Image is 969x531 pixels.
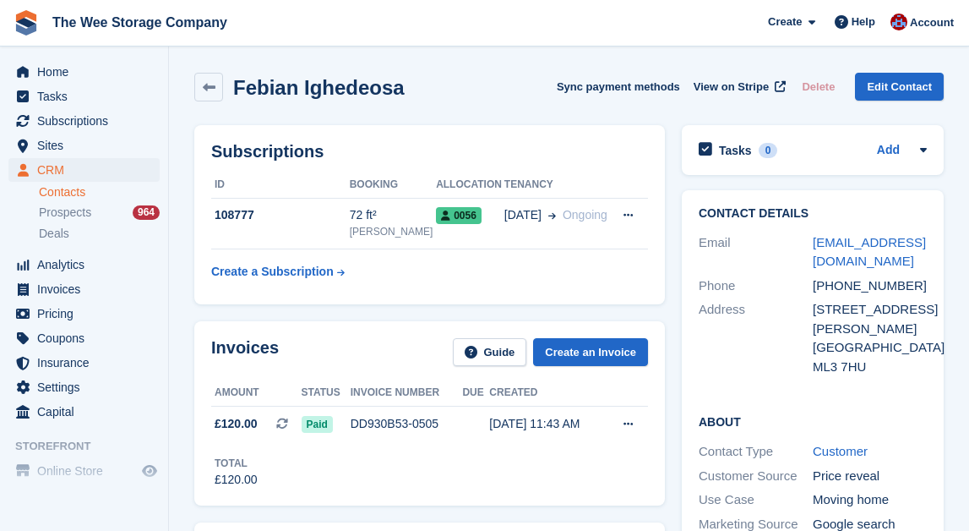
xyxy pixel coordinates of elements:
a: Create a Subscription [211,256,345,287]
button: Sync payment methods [557,73,680,101]
span: Storefront [15,438,168,455]
a: menu [8,158,160,182]
span: Online Store [37,459,139,483]
th: Allocation [436,172,504,199]
img: stora-icon-8386f47178a22dfd0bd8f6a31ec36ba5ce8667c1dd55bd0f319d3a0aa187defe.svg [14,10,39,36]
a: Customer [813,444,868,458]
a: Edit Contact [855,73,944,101]
div: [PERSON_NAME] [350,224,436,239]
span: 0056 [436,207,482,224]
a: Deals [39,225,160,243]
a: [EMAIL_ADDRESS][DOMAIN_NAME] [813,235,926,269]
th: Invoice number [351,380,463,407]
div: [PHONE_NUMBER] [813,276,927,296]
div: Total [215,456,258,471]
span: Pricing [37,302,139,326]
h2: Contact Details [699,207,927,221]
span: CRM [37,158,139,182]
th: Due [462,380,489,407]
div: DD930B53-0505 [351,415,463,433]
th: Amount [211,380,302,407]
div: Customer Source [699,467,813,486]
div: 0 [759,143,778,158]
a: menu [8,400,160,424]
img: Scott Ritchie [890,14,907,30]
a: menu [8,60,160,84]
span: Help [852,14,875,30]
span: Create [768,14,802,30]
a: menu [8,375,160,399]
span: Settings [37,375,139,399]
div: Contact Type [699,442,813,462]
span: Account [910,14,954,31]
a: Preview store [139,461,160,481]
a: Add [877,141,900,161]
span: [DATE] [504,206,542,224]
h2: Invoices [211,338,279,366]
a: menu [8,277,160,301]
div: ML3 7HU [813,358,927,377]
div: Email [699,233,813,271]
span: Ongoing [563,208,607,222]
h2: Tasks [719,143,752,158]
a: menu [8,109,160,133]
a: menu [8,253,160,276]
th: Status [302,380,351,407]
a: menu [8,85,160,108]
span: Tasks [37,85,139,108]
div: [PERSON_NAME] [813,320,927,339]
div: [GEOGRAPHIC_DATA] [813,338,927,358]
div: 72 ft² [350,206,436,224]
div: Address [699,300,813,376]
a: Prospects 964 [39,204,160,222]
span: View on Stripe [694,79,769,96]
div: Price reveal [813,467,927,486]
a: View on Stripe [687,73,789,101]
span: £120.00 [215,415,258,433]
a: menu [8,302,160,326]
div: Use Case [699,490,813,510]
a: Create an Invoice [533,338,648,366]
span: Home [37,60,139,84]
span: Capital [37,400,139,424]
span: Invoices [37,277,139,301]
th: ID [211,172,350,199]
span: Paid [302,416,333,433]
a: menu [8,351,160,375]
span: Coupons [37,326,139,350]
a: Contacts [39,184,160,200]
div: £120.00 [215,471,258,489]
th: Booking [350,172,436,199]
div: 108777 [211,206,350,224]
div: Phone [699,276,813,296]
span: Subscriptions [37,109,139,133]
div: [DATE] 11:43 AM [489,415,603,433]
h2: Febian Ighedeosa [233,76,405,99]
th: Created [489,380,603,407]
span: Deals [39,226,69,242]
h2: About [699,413,927,430]
a: The Wee Storage Company [46,8,234,36]
div: Moving home [813,490,927,510]
div: Create a Subscription [211,263,334,281]
span: Insurance [37,351,139,375]
a: menu [8,134,160,157]
span: Analytics [37,253,139,276]
div: [STREET_ADDRESS] [813,300,927,320]
button: Delete [795,73,841,101]
span: Prospects [39,205,91,221]
th: Tenancy [504,172,612,199]
a: menu [8,326,160,350]
span: Sites [37,134,139,157]
div: 964 [133,205,160,220]
a: menu [8,459,160,483]
h2: Subscriptions [211,142,648,161]
a: Guide [453,338,527,366]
